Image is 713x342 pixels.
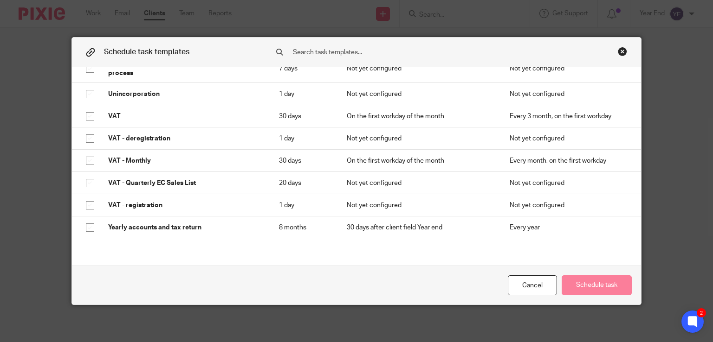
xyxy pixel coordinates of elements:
[108,112,260,121] p: VAT
[510,64,627,73] p: Not yet configured
[108,89,260,99] p: Unincorporation
[347,223,491,232] p: 30 days after client field Year end
[697,308,706,317] div: 2
[279,64,329,73] p: 7 days
[108,201,260,210] p: VAT - registration
[292,47,585,57] input: Search task templates...
[108,59,260,78] p: The Accountants' Millionaire's Club - Sales process
[279,178,329,188] p: 20 days
[108,223,260,232] p: Yearly accounts and tax return
[510,89,627,99] p: Not yet configured
[347,89,491,99] p: Not yet configured
[108,178,260,188] p: VAT - Quarterly EC Sales List
[347,178,491,188] p: Not yet configured
[347,134,491,143] p: Not yet configured
[618,47,627,56] div: Close this dialog window
[279,134,329,143] p: 1 day
[562,275,632,295] button: Schedule task
[347,201,491,210] p: Not yet configured
[279,89,329,99] p: 1 day
[510,201,627,210] p: Not yet configured
[279,201,329,210] p: 1 day
[347,156,491,165] p: On the first workday of the month
[510,223,627,232] p: Every year
[104,48,189,56] span: Schedule task templates
[108,156,260,165] p: VAT - Monthly
[108,134,260,143] p: VAT - deregistration
[510,156,627,165] p: Every month, on the first workday
[279,223,329,232] p: 8 months
[510,134,627,143] p: Not yet configured
[279,112,329,121] p: 30 days
[508,275,557,295] div: Cancel
[347,64,491,73] p: Not yet configured
[347,112,491,121] p: On the first workday of the month
[510,178,627,188] p: Not yet configured
[510,112,627,121] p: Every 3 month, on the first workday
[279,156,329,165] p: 30 days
